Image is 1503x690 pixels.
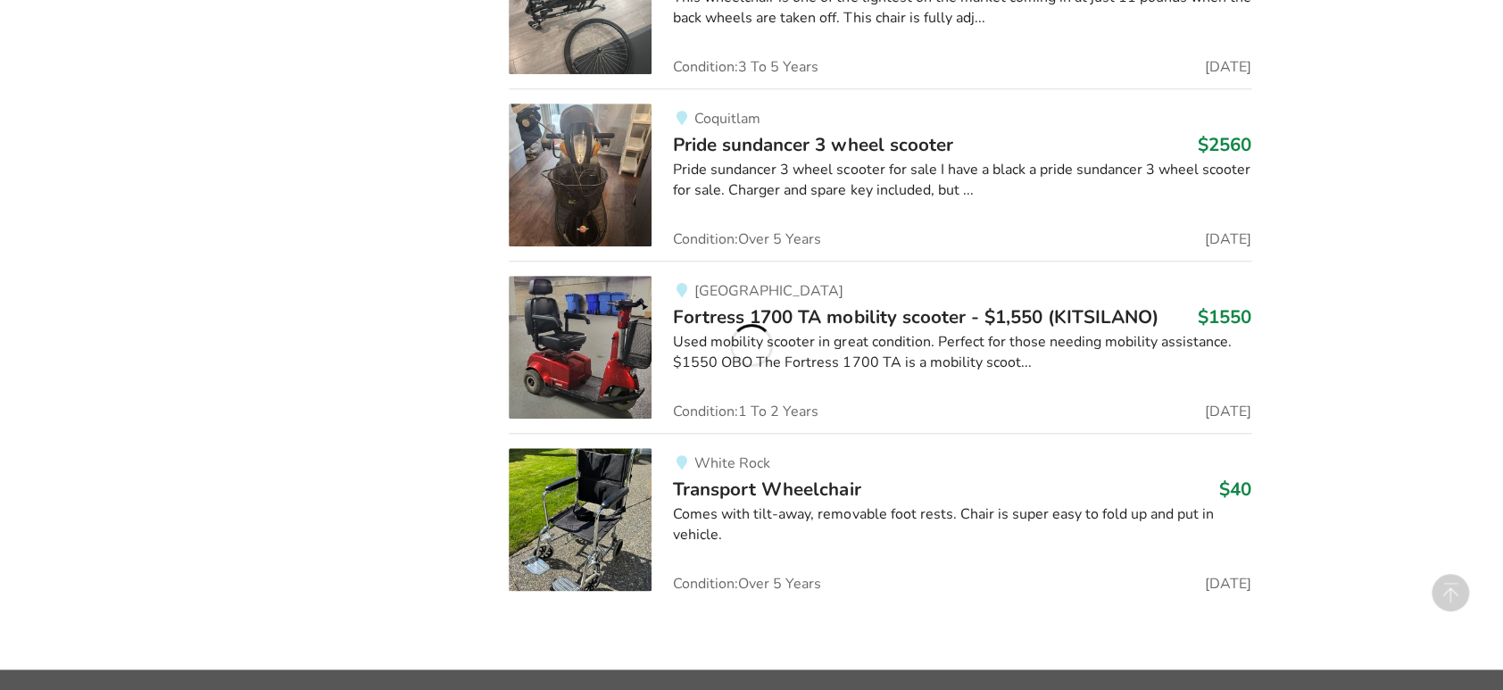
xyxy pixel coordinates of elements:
[673,160,1250,201] div: Pride sundancer 3 wheel scooter for sale I have a black a pride sundancer 3 wheel scooter for sal...
[673,332,1250,373] div: Used mobility scooter in great condition. Perfect for those needing mobility assistance. $1550 OB...
[673,304,1158,329] span: Fortress 1700 TA mobility scooter - $1,550 (KITSILANO)
[1198,305,1251,328] h3: $1550
[1205,232,1251,246] span: [DATE]
[694,281,843,301] span: [GEOGRAPHIC_DATA]
[673,577,821,591] span: Condition: Over 5 Years
[673,404,818,419] span: Condition: 1 To 2 Years
[509,104,652,246] img: mobility- pride sundancer 3 wheel scooter
[673,132,952,157] span: Pride sundancer 3 wheel scooter
[509,261,1250,433] a: mobility-fortress 1700 ta mobility scooter - $1,550 (kitsilano)[GEOGRAPHIC_DATA]Fortress 1700 TA ...
[509,276,652,419] img: mobility-fortress 1700 ta mobility scooter - $1,550 (kitsilano)
[1198,133,1251,156] h3: $2560
[673,504,1250,545] div: Comes with tilt-away, removable foot rests. Chair is super easy to fold up and put in vehicle.
[1205,404,1251,419] span: [DATE]
[694,453,770,473] span: White Rock
[509,88,1250,261] a: mobility- pride sundancer 3 wheel scooterCoquitlamPride sundancer 3 wheel scooter$2560Pride sunda...
[509,433,1250,591] a: mobility-transport wheelchairWhite RockTransport Wheelchair$40Comes with tilt-away, removable foo...
[1219,478,1251,501] h3: $40
[673,232,821,246] span: Condition: Over 5 Years
[1205,60,1251,74] span: [DATE]
[673,477,860,502] span: Transport Wheelchair
[509,448,652,591] img: mobility-transport wheelchair
[1205,577,1251,591] span: [DATE]
[694,109,760,129] span: Coquitlam
[673,60,818,74] span: Condition: 3 To 5 Years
